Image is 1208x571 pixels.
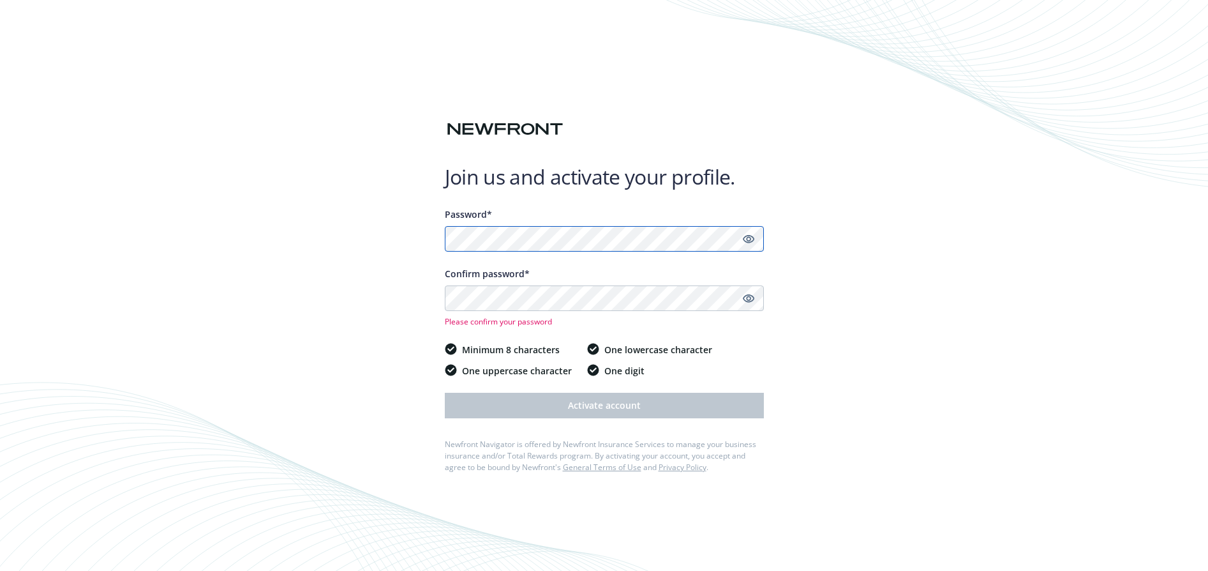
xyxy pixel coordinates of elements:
span: One lowercase character [604,343,712,356]
a: Show password [741,231,756,247]
span: Password* [445,208,492,220]
h1: Join us and activate your profile. [445,164,764,190]
a: Privacy Policy [659,462,706,473]
span: Confirm password* [445,268,530,280]
img: Newfront logo [445,118,565,141]
input: Confirm your unique password... [445,285,764,311]
a: Show password [741,291,756,306]
div: Newfront Navigator is offered by Newfront Insurance Services to manage your business insurance an... [445,439,764,473]
span: Minimum 8 characters [462,343,560,356]
span: Please confirm your password [445,316,764,327]
span: One digit [604,364,645,377]
input: Enter a unique password... [445,226,764,252]
span: Activate account [568,399,641,411]
a: General Terms of Use [563,462,641,473]
button: Activate account [445,393,764,418]
span: One uppercase character [462,364,572,377]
